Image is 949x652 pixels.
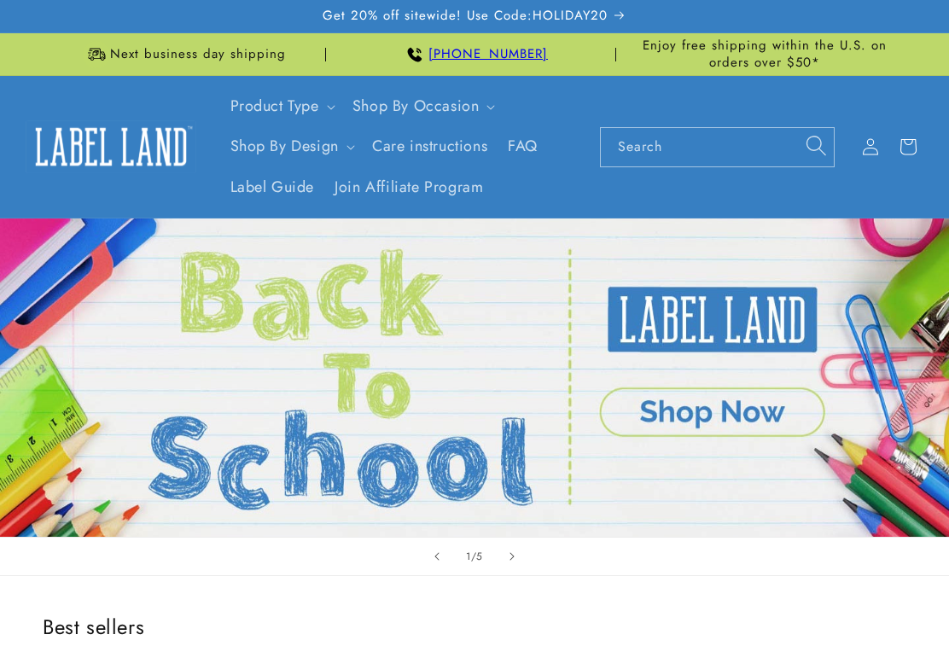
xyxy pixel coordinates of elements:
[498,126,548,166] a: FAQ
[324,167,493,207] a: Join Affiliate Program
[43,614,906,640] h2: Best sellers
[418,538,456,575] button: Previous slide
[230,95,319,117] a: Product Type
[220,126,362,166] summary: Shop By Design
[352,96,480,116] span: Shop By Occasion
[43,33,326,75] div: Announcement
[623,33,906,75] div: Announcement
[428,44,548,63] a: [PHONE_NUMBER]
[493,538,531,575] button: Next slide
[797,127,835,165] button: Search
[230,135,339,157] a: Shop By Design
[508,137,538,156] span: FAQ
[333,33,616,75] div: Announcement
[110,46,286,63] span: Next business day shipping
[372,137,487,156] span: Care instructions
[476,548,483,565] span: 5
[323,8,608,25] span: Get 20% off sitewide! Use Code:HOLIDAY20
[342,86,503,126] summary: Shop By Occasion
[335,178,483,197] span: Join Affiliate Program
[220,86,342,126] summary: Product Type
[220,167,325,207] a: Label Guide
[20,114,203,179] a: Label Land
[230,178,315,197] span: Label Guide
[362,126,498,166] a: Care instructions
[623,38,906,71] span: Enjoy free shipping within the U.S. on orders over $50*
[471,548,477,565] span: /
[466,548,471,565] span: 1
[26,120,196,173] img: Label Land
